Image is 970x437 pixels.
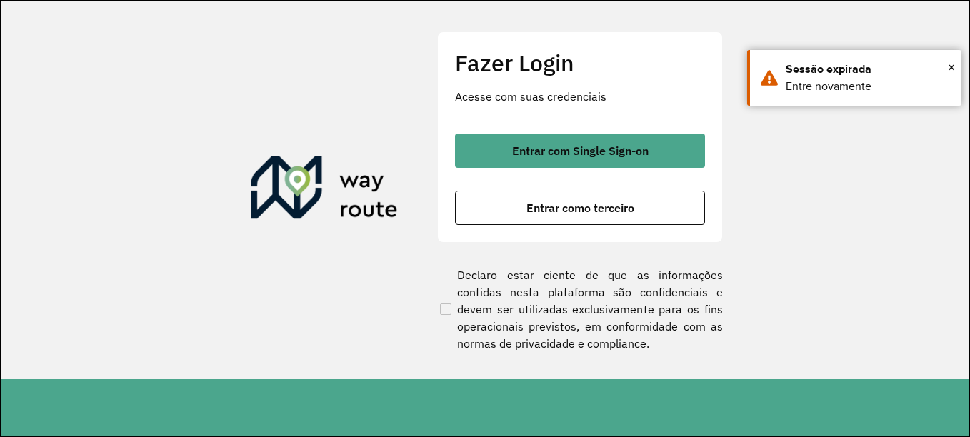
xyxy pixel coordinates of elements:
h2: Fazer Login [455,49,705,76]
button: button [455,191,705,225]
span: Entrar com Single Sign-on [512,145,649,156]
label: Declaro estar ciente de que as informações contidas nesta plataforma são confidenciais e devem se... [437,266,723,352]
span: Entrar como terceiro [526,202,634,214]
div: Entre novamente [786,78,951,95]
div: Sessão expirada [786,61,951,78]
button: button [455,134,705,168]
button: Close [948,56,955,78]
span: × [948,56,955,78]
p: Acesse com suas credenciais [455,88,705,105]
img: Roteirizador AmbevTech [251,156,398,224]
